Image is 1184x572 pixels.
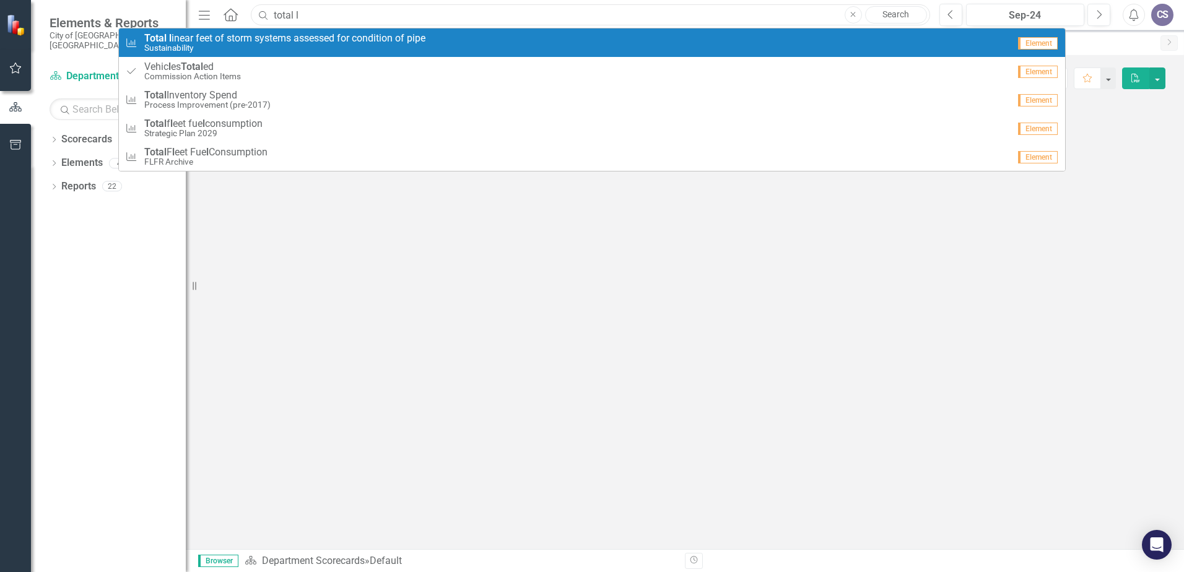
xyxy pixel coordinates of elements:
[1151,4,1173,26] button: CS
[119,114,1065,142] a: feet fuelconsumptionStrategic Plan 2029Element
[6,14,28,36] img: ClearPoint Strategy
[970,8,1080,23] div: Sep-24
[119,142,1065,171] a: Feet FuelConsumptionFLFR ArchiveElement
[61,132,112,147] a: Scorecards
[50,69,173,84] a: Department Scorecards
[251,4,930,26] input: Search ClearPoint...
[1142,530,1172,560] div: Open Intercom Messenger
[144,147,268,158] span: F eet Fue Consumption
[144,118,263,129] span: f eet fue consumption
[181,61,203,72] strong: Total
[966,4,1084,26] button: Sep-24
[144,157,268,167] small: FLFR Archive
[61,180,96,194] a: Reports
[144,72,241,81] small: Commission Action Items
[109,158,129,168] div: 4
[61,156,103,170] a: Elements
[144,33,425,44] span: inear feet of storm systems assessed for condition of pipe
[50,15,173,30] span: Elements & Reports
[1018,94,1058,106] span: Element
[1018,66,1058,78] span: Element
[206,146,209,158] strong: l
[102,181,122,192] div: 22
[144,100,271,110] small: Process Improvement (pre-2017)
[1018,123,1058,135] span: Element
[198,555,238,567] span: Browser
[144,90,271,101] span: Inventory Spend
[202,118,205,129] strong: l
[245,554,676,568] div: »
[119,28,1065,57] a: inear feet of storm systems assessed for condition of pipeSustainabilityElement
[119,57,1065,85] a: VehicesTotaledCommission Action ItemsElement
[1018,37,1058,50] span: Element
[144,61,241,72] span: Vehic es ed
[865,6,927,24] a: Search
[144,43,425,53] small: Sustainability
[50,98,173,120] input: Search Below...
[50,30,173,51] small: City of [GEOGRAPHIC_DATA], [GEOGRAPHIC_DATA]
[1018,151,1058,163] span: Element
[119,85,1065,114] a: Inventory SpendProcess Improvement (pre-2017)Element
[144,129,263,138] small: Strategic Plan 2029
[370,555,402,566] div: Default
[262,555,365,566] a: Department Scorecards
